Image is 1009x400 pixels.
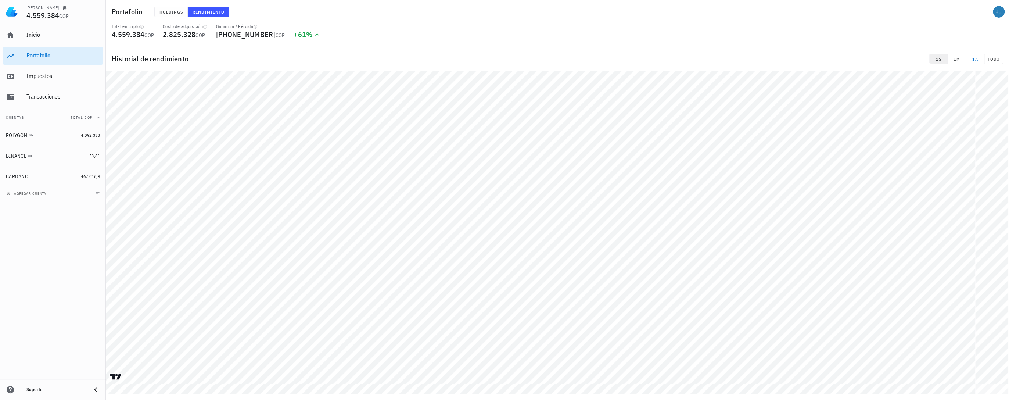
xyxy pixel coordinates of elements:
span: 1S [933,56,944,62]
div: avatar [993,6,1005,18]
button: CuentasTotal COP [3,109,103,126]
div: Soporte [26,387,85,393]
a: POLYGON 4.092.333 [3,126,103,144]
div: Portafolio [26,52,100,59]
img: LedgiFi [6,6,18,18]
div: CARDANO [6,174,28,180]
span: 4.092.333 [81,132,100,138]
span: 1A [969,56,981,62]
div: Transacciones [26,93,100,100]
div: Impuestos [26,72,100,79]
button: 1S [929,54,948,64]
button: Holdings [154,7,188,17]
span: [PHONE_NUMBER] [216,29,276,39]
span: 4.559.384 [26,10,59,20]
span: 467.016,9 [81,174,100,179]
a: Impuestos [3,68,103,85]
a: CARDANO 467.016,9 [3,168,103,185]
a: Charting by TradingView [109,373,122,380]
div: Inicio [26,31,100,38]
div: Costo de adquisición [163,24,207,29]
div: Historial de rendimiento [106,47,1009,71]
button: 1A [966,54,984,64]
button: TODO [984,54,1003,64]
a: Portafolio [3,47,103,65]
span: 33,81 [89,153,100,158]
span: 4.559.384 [112,29,144,39]
div: [PERSON_NAME] [26,5,59,11]
button: 1M [948,54,966,64]
h1: Portafolio [112,6,146,18]
span: Holdings [159,9,183,15]
div: Ganancia / Pérdida [216,24,285,29]
div: Total en cripto [112,24,154,29]
span: Rendimiento [192,9,225,15]
span: % [306,29,312,39]
a: BINANCE 33,81 [3,147,103,165]
span: COP [276,32,285,39]
span: 1M [951,56,963,62]
div: BINANCE [6,153,26,159]
span: 2.825.328 [163,29,195,39]
span: Total COP [71,115,93,120]
span: TODO [987,56,1000,62]
span: agregar cuenta [8,191,46,196]
a: Inicio [3,26,103,44]
span: COP [59,13,69,19]
button: Rendimiento [188,7,229,17]
button: agregar cuenta [4,190,50,197]
a: Transacciones [3,88,103,106]
div: POLYGON [6,132,27,139]
span: COP [195,32,205,39]
span: COP [144,32,154,39]
div: +61 [294,31,320,38]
